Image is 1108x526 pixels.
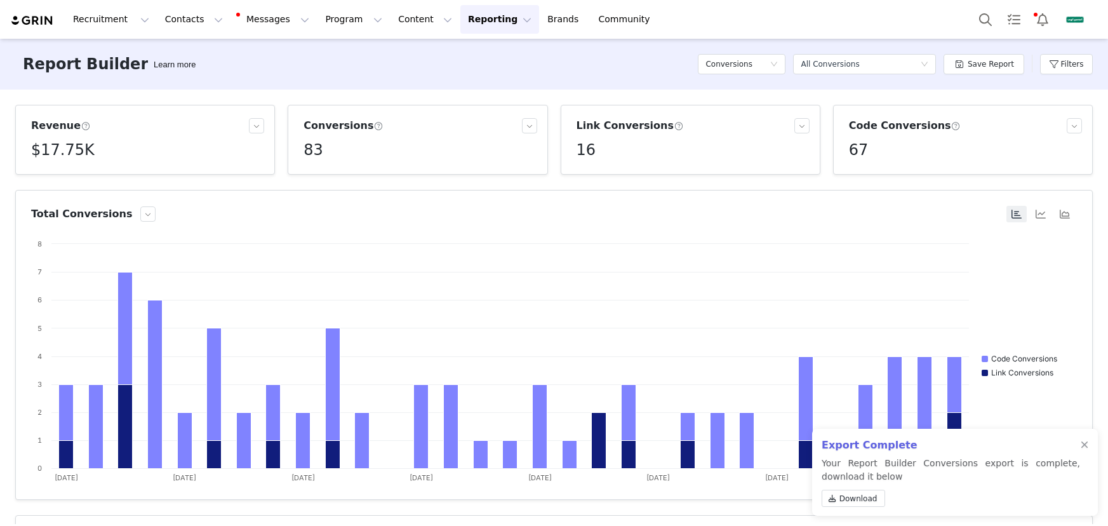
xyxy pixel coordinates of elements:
[157,5,230,34] button: Contacts
[1065,10,1085,30] img: 15bafd44-9bb5-429c-8f18-59fefa57bfa9.jpg
[37,380,42,389] text: 3
[801,55,859,74] div: All Conversions
[304,138,323,161] h5: 83
[55,473,78,482] text: [DATE]
[577,138,596,161] h5: 16
[317,5,390,34] button: Program
[173,473,196,482] text: [DATE]
[390,5,460,34] button: Content
[849,138,869,161] h5: 67
[1040,54,1093,74] button: Filters
[849,118,961,133] h3: Code Conversions
[540,5,590,34] a: Brands
[151,58,198,71] div: Tooltip anchor
[822,438,1080,453] h2: Export Complete
[231,5,317,34] button: Messages
[765,473,789,482] text: [DATE]
[971,5,999,34] button: Search
[65,5,157,34] button: Recruitment
[1000,5,1028,34] a: Tasks
[991,354,1057,363] text: Code Conversions
[944,54,1024,74] button: Save Report
[291,473,315,482] text: [DATE]
[304,118,383,133] h3: Conversions
[1057,10,1098,30] button: Profile
[591,5,664,34] a: Community
[37,408,42,417] text: 2
[839,493,878,504] span: Download
[37,267,42,276] text: 7
[528,473,552,482] text: [DATE]
[822,490,885,507] a: Download
[23,53,148,76] h3: Report Builder
[31,118,90,133] h3: Revenue
[991,368,1053,377] text: Link Conversions
[410,473,433,482] text: [DATE]
[577,118,684,133] h3: Link Conversions
[37,295,42,304] text: 6
[460,5,539,34] button: Reporting
[31,138,95,161] h5: $17.75K
[37,352,42,361] text: 4
[10,15,55,27] img: grin logo
[31,206,133,222] h3: Total Conversions
[770,60,778,69] i: icon: down
[37,464,42,473] text: 0
[705,55,752,74] h5: Conversions
[37,324,42,333] text: 5
[646,473,670,482] text: [DATE]
[822,457,1080,512] p: Your Report Builder Conversions export is complete, download it below
[37,239,42,248] text: 8
[37,436,42,445] text: 1
[921,60,928,69] i: icon: down
[1029,5,1057,34] button: Notifications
